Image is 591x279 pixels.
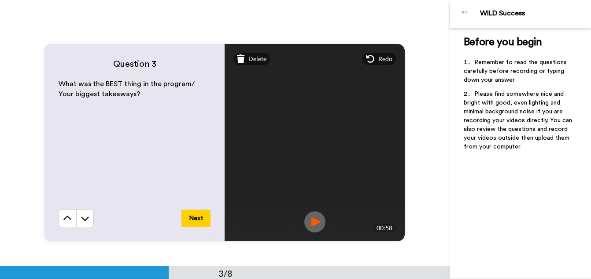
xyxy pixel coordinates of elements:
[464,91,574,150] span: Please find somewhere nice and bright with good, even lighting and minimal background noise if yo...
[480,9,591,18] div: WILD Success
[362,53,396,65] div: Redo
[464,37,542,47] span: Before you begin
[59,80,196,98] span: What was the BEST thing in the program/ Your biggest takeaways?
[464,59,569,83] span: Remember to read the questions carefully before recording or typing down your answer.
[373,224,396,232] div: 00:58
[304,211,325,232] img: ic_record_play.svg
[181,210,211,227] button: Next
[59,58,211,70] h4: Question 3
[233,53,270,65] div: Delete
[378,54,392,63] span: Redo
[454,4,476,25] img: Profile Image
[248,54,266,63] span: Delete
